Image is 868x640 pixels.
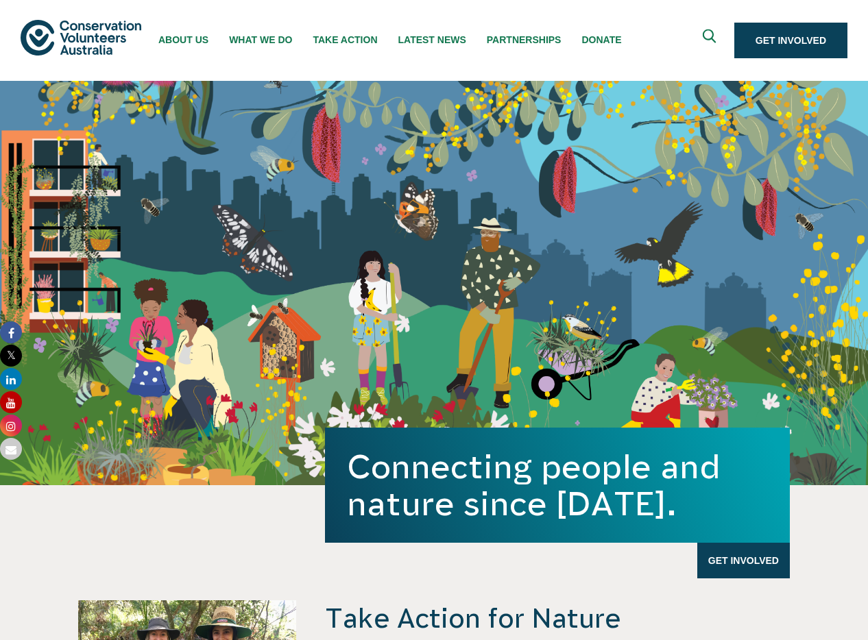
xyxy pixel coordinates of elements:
h4: Take Action for Nature [325,600,790,636]
span: Expand search box [702,29,719,52]
button: Expand search box Close search box [695,24,727,57]
a: Get Involved [734,23,847,58]
h1: Connecting people and nature since [DATE]. [347,448,768,522]
span: What We Do [229,34,292,45]
span: Partnerships [487,34,562,45]
span: Take Action [313,34,377,45]
img: logo.svg [21,20,141,55]
span: Latest News [398,34,466,45]
span: Donate [581,34,621,45]
a: Get Involved [697,543,790,578]
span: About Us [158,34,208,45]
